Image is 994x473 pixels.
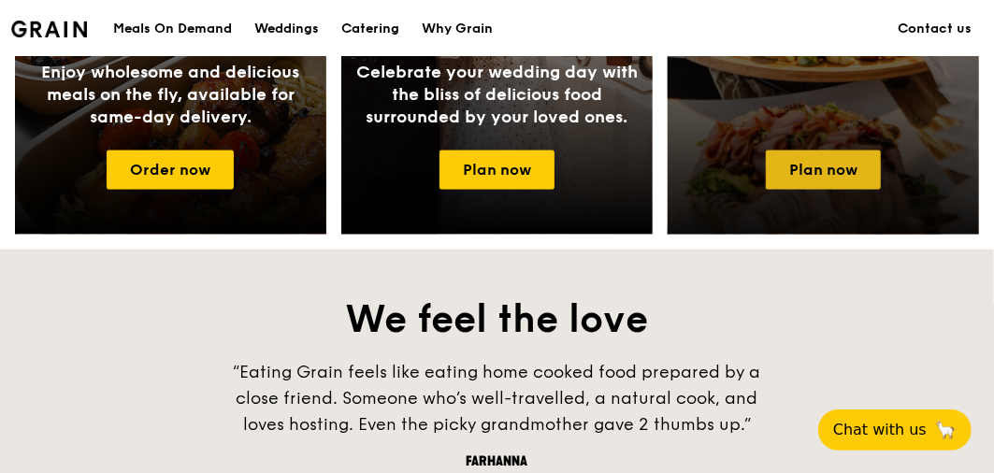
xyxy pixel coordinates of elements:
[217,453,778,472] div: Farhanna
[217,360,778,438] div: “Eating Grain feels like eating home cooked food prepared by a close friend. Someone who’s well-t...
[341,1,399,57] div: Catering
[330,1,411,57] a: Catering
[934,419,957,441] span: 🦙
[11,21,87,37] img: Grain
[833,419,927,441] span: Chat with us
[766,150,881,190] a: Plan now
[107,150,234,190] a: Order now
[243,1,330,57] a: Weddings
[356,62,638,127] span: Celebrate your wedding day with the bliss of delicious food surrounded by your loved ones.
[113,1,232,57] div: Meals On Demand
[411,1,504,57] a: Why Grain
[41,62,299,127] span: Enjoy wholesome and delicious meals on the fly, available for same-day delivery.
[254,1,319,57] div: Weddings
[422,1,493,57] div: Why Grain
[439,150,555,190] a: Plan now
[886,1,983,57] a: Contact us
[818,409,972,451] button: Chat with us🦙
